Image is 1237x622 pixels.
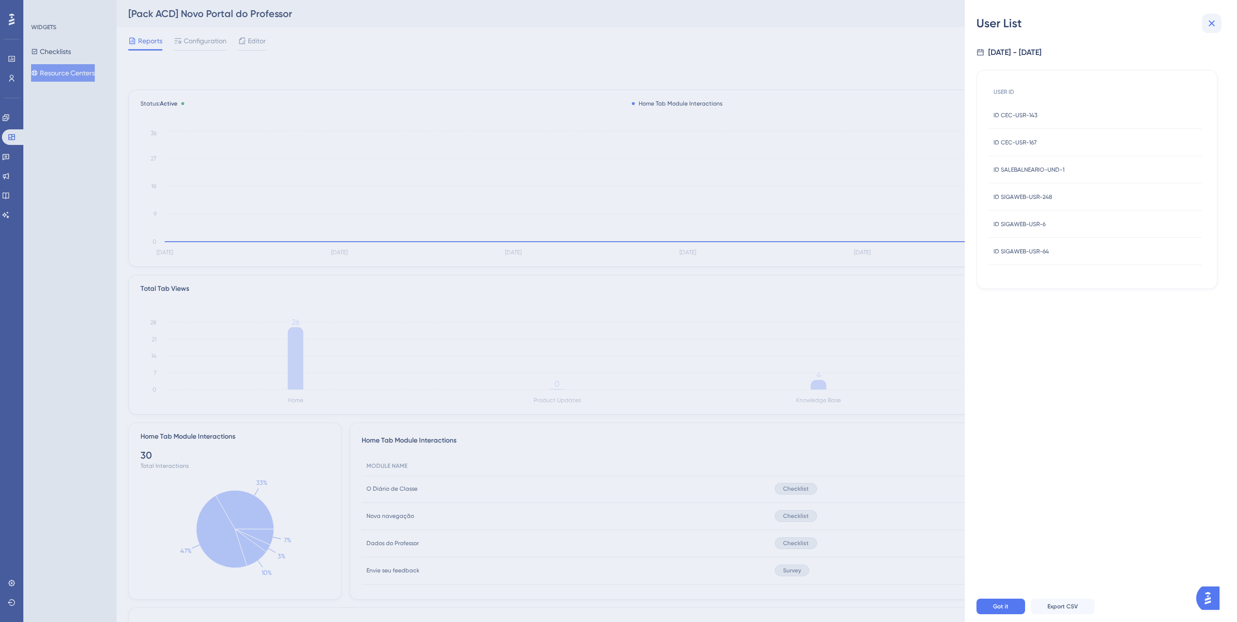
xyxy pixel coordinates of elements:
span: ID SIGAWEB-USR-6 [993,220,1045,228]
span: ID SIGAWEB-USR-64 [993,248,1049,255]
div: User List [976,16,1225,31]
span: Export CSV [1047,603,1078,610]
span: ID CEC-USR-167 [993,139,1037,146]
div: [DATE] - [DATE] [988,47,1042,58]
span: USER ID [993,88,1014,96]
span: ID CEC-USR-143 [993,111,1037,119]
button: Got it [976,599,1025,614]
span: Got it [993,603,1009,610]
button: Export CSV [1031,599,1095,614]
iframe: UserGuiding AI Assistant Launcher [1196,584,1225,613]
span: ID SALEBALNEARIO-UND-1 [993,166,1064,174]
span: ID SIGAWEB-USR-248 [993,193,1052,201]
